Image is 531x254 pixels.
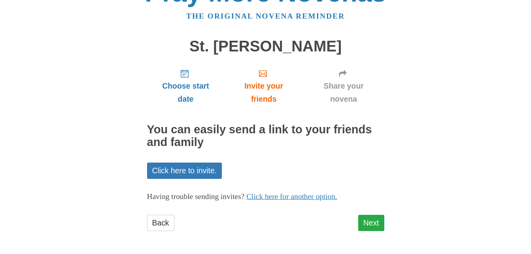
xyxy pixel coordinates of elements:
[311,80,376,106] span: Share your novena
[147,123,384,149] h2: You can easily send a link to your friends and family
[147,192,245,201] span: Having trouble sending invites?
[186,12,345,20] a: The original novena reminder
[246,192,337,201] a: Click here for another option.
[224,63,303,110] a: Invite your friends
[303,63,384,110] a: Share your novena
[147,63,225,110] a: Choose start date
[358,215,384,231] a: Next
[147,38,384,55] h1: St. [PERSON_NAME]
[232,80,295,106] span: Invite your friends
[155,80,217,106] span: Choose start date
[147,163,222,179] a: Click here to invite.
[147,215,174,231] a: Back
